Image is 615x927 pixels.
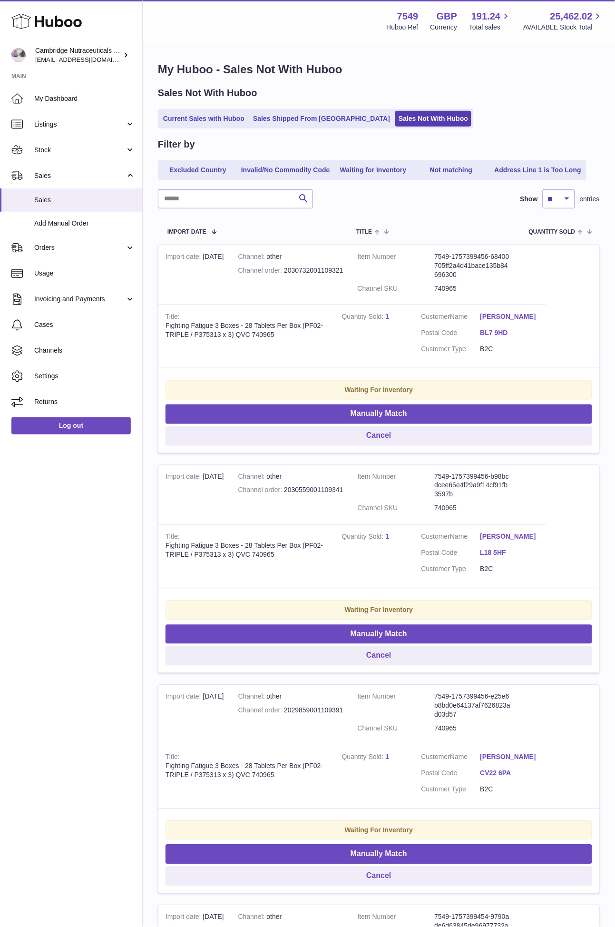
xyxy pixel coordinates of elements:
[238,266,284,276] strong: Channel order
[358,473,435,500] dt: Item Number
[421,753,450,761] span: Customer
[166,913,203,923] strong: Import date
[34,146,125,155] span: Stock
[166,533,180,543] strong: Title
[158,245,231,305] td: [DATE]
[238,693,267,703] strong: Channel
[166,753,180,763] strong: Title
[421,345,480,354] dt: Customer Type
[166,693,203,703] strong: Import date
[35,46,121,64] div: Cambridge Nutraceuticals Ltd
[421,312,480,324] dt: Name
[421,769,480,780] dt: Postal Code
[34,295,125,304] span: Invoicing and Payments
[469,23,511,32] span: Total sales
[358,504,435,513] dt: Channel SKU
[358,724,435,733] dt: Channel SKU
[421,328,480,340] dt: Postal Code
[345,386,413,394] strong: Waiting For Inventory
[480,345,539,354] dd: B2C
[238,692,343,701] div: other
[480,565,539,574] dd: B2C
[158,87,257,99] h2: Sales Not With Huboo
[520,195,538,204] label: Show
[160,162,236,178] a: Excluded Country
[238,252,343,261] div: other
[480,769,539,778] a: CV22 6PA
[356,229,372,235] span: Title
[386,753,390,761] a: 1
[421,753,480,764] dt: Name
[158,138,195,151] h2: Filter by
[342,753,386,763] strong: Quantity Sold
[435,692,512,720] dd: 7549-1757399456-e25e6b8bd0e64137af7626823ad03d57
[345,606,413,614] strong: Waiting For Inventory
[34,120,125,129] span: Listings
[342,313,386,323] strong: Quantity Sold
[358,284,435,293] dt: Channel SKU
[35,56,140,63] span: [EMAIL_ADDRESS][DOMAIN_NAME]
[430,23,458,32] div: Currency
[335,162,411,178] a: Waiting for Inventory
[386,313,390,320] a: 1
[395,111,471,127] a: Sales Not With Huboo
[529,229,576,235] span: Quantity Sold
[34,94,135,103] span: My Dashboard
[480,753,539,762] a: [PERSON_NAME]
[397,10,419,23] strong: 7549
[34,196,135,205] span: Sales
[435,284,512,293] dd: 740965
[345,827,413,834] strong: Waiting For Inventory
[166,253,203,263] strong: Import date
[166,625,592,644] button: Manually Match
[238,913,343,922] div: other
[34,397,135,406] span: Returns
[435,473,512,500] dd: 7549-1757399456-b98bcdcee65e4f29a9f14cf91fb3597b
[166,473,203,483] strong: Import date
[435,504,512,513] dd: 740965
[158,62,600,77] h1: My Huboo - Sales Not With Huboo
[34,243,125,252] span: Orders
[238,486,343,495] div: 2030559001109341
[480,533,539,542] a: [PERSON_NAME]
[421,313,450,320] span: Customer
[160,111,248,127] a: Current Sales with Huboo
[435,252,512,279] dd: 7549-1757399456-68400705ff2a4d41bace135b84696300
[11,417,131,434] a: Log out
[166,321,328,339] div: Fighting Fatigue 3 Boxes - 28 Tablets Per Box (PF02-TRIPLE / P375313 x 3) QVC 740965
[580,195,600,204] span: entries
[34,320,135,329] span: Cases
[238,706,343,715] div: 2029859001109391
[421,533,480,544] dt: Name
[250,111,393,127] a: Sales Shipped From [GEOGRAPHIC_DATA]
[358,692,435,720] dt: Item Number
[238,473,343,482] div: other
[523,23,604,32] span: AVAILABLE Stock Total
[166,542,328,560] div: Fighting Fatigue 3 Boxes - 28 Tablets Per Box (PF02-TRIPLE / P375313 x 3) QVC 740965
[238,266,343,275] div: 2030732001109321
[480,785,539,794] dd: B2C
[480,328,539,337] a: BL7 9HD
[167,229,206,235] span: Import date
[386,533,390,541] a: 1
[238,162,333,178] a: Invalid/No Commodity Code
[413,162,489,178] a: Not matching
[421,549,480,560] dt: Postal Code
[158,465,231,525] td: [DATE]
[166,426,592,446] button: Cancel
[238,473,267,483] strong: Channel
[469,10,511,32] a: 191.24 Total sales
[471,10,500,23] span: 191.24
[166,646,592,666] button: Cancel
[421,533,450,541] span: Customer
[238,707,284,717] strong: Channel order
[34,219,135,228] span: Add Manual Order
[387,23,419,32] div: Huboo Ref
[238,253,267,263] strong: Channel
[421,565,480,574] dt: Customer Type
[34,171,125,180] span: Sales
[342,533,386,543] strong: Quantity Sold
[421,785,480,794] dt: Customer Type
[158,685,231,745] td: [DATE]
[166,762,328,780] div: Fighting Fatigue 3 Boxes - 28 Tablets Per Box (PF02-TRIPLE / P375313 x 3) QVC 740965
